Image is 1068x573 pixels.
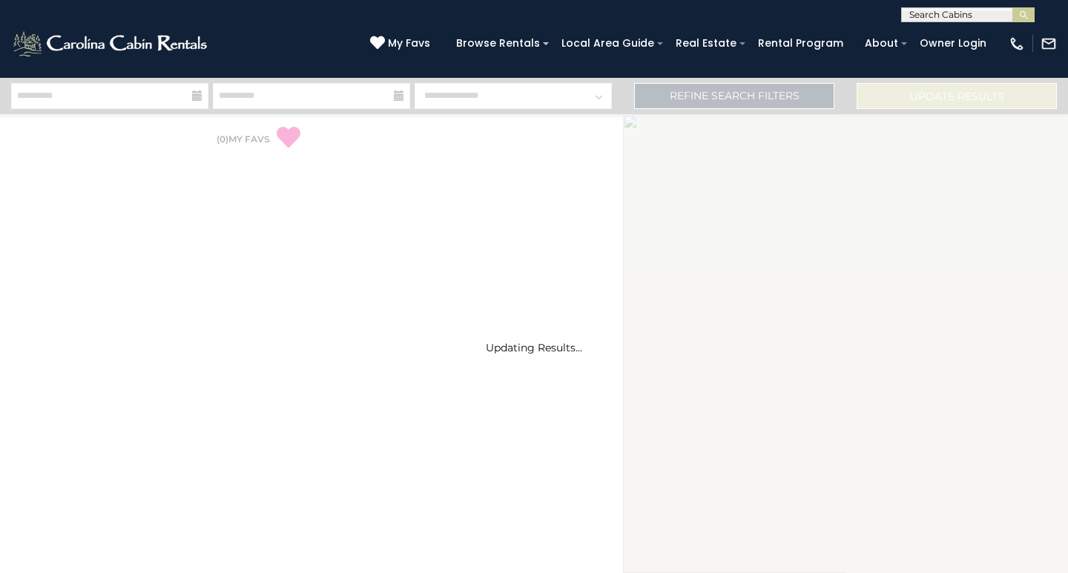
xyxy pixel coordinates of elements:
a: Owner Login [912,32,994,55]
a: My Favs [370,36,434,52]
a: Real Estate [668,32,744,55]
img: phone-regular-white.png [1009,36,1025,52]
img: mail-regular-white.png [1041,36,1057,52]
img: White-1-2.png [11,29,211,59]
span: My Favs [388,36,430,51]
a: Local Area Guide [554,32,662,55]
a: About [857,32,906,55]
a: Browse Rentals [449,32,547,55]
a: Rental Program [751,32,851,55]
